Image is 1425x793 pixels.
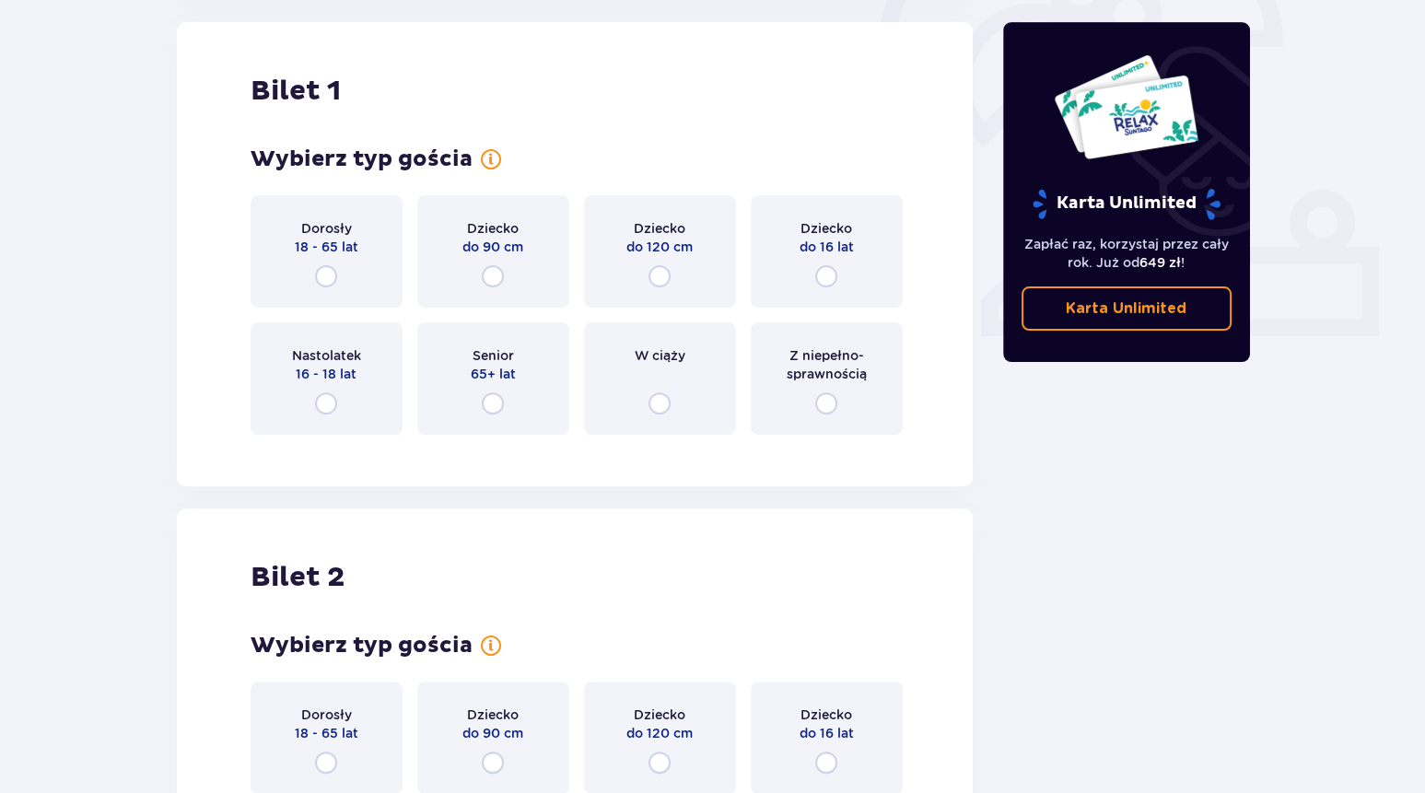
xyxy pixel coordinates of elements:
[800,238,854,256] p: do 16 lat
[251,560,345,595] p: Bilet 2
[767,346,886,383] p: Z niepełno­sprawnością
[1066,298,1186,319] p: Karta Unlimited
[800,219,852,238] p: Dziecko
[1022,235,1232,272] p: Zapłać raz, korzystaj przez cały rok. Już od !
[467,219,519,238] p: Dziecko
[292,346,361,365] p: Nastolatek
[800,724,854,742] p: do 16 lat
[1139,255,1181,270] span: 649 zł
[296,365,356,383] p: 16 - 18 lat
[251,632,473,659] p: Wybierz typ gościa
[462,724,523,742] p: do 90 cm
[301,219,352,238] p: Dorosły
[1022,286,1232,331] a: Karta Unlimited
[301,706,352,724] p: Dorosły
[626,724,693,742] p: do 120 cm
[473,346,514,365] p: Senior
[295,238,358,256] p: 18 - 65 lat
[251,74,341,109] p: Bilet 1
[800,706,852,724] p: Dziecko
[634,219,685,238] p: Dziecko
[635,346,685,365] p: W ciąży
[634,706,685,724] p: Dziecko
[251,146,473,173] p: Wybierz typ gościa
[462,238,523,256] p: do 90 cm
[1031,188,1222,220] p: Karta Unlimited
[295,724,358,742] p: 18 - 65 lat
[471,365,516,383] p: 65+ lat
[467,706,519,724] p: Dziecko
[626,238,693,256] p: do 120 cm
